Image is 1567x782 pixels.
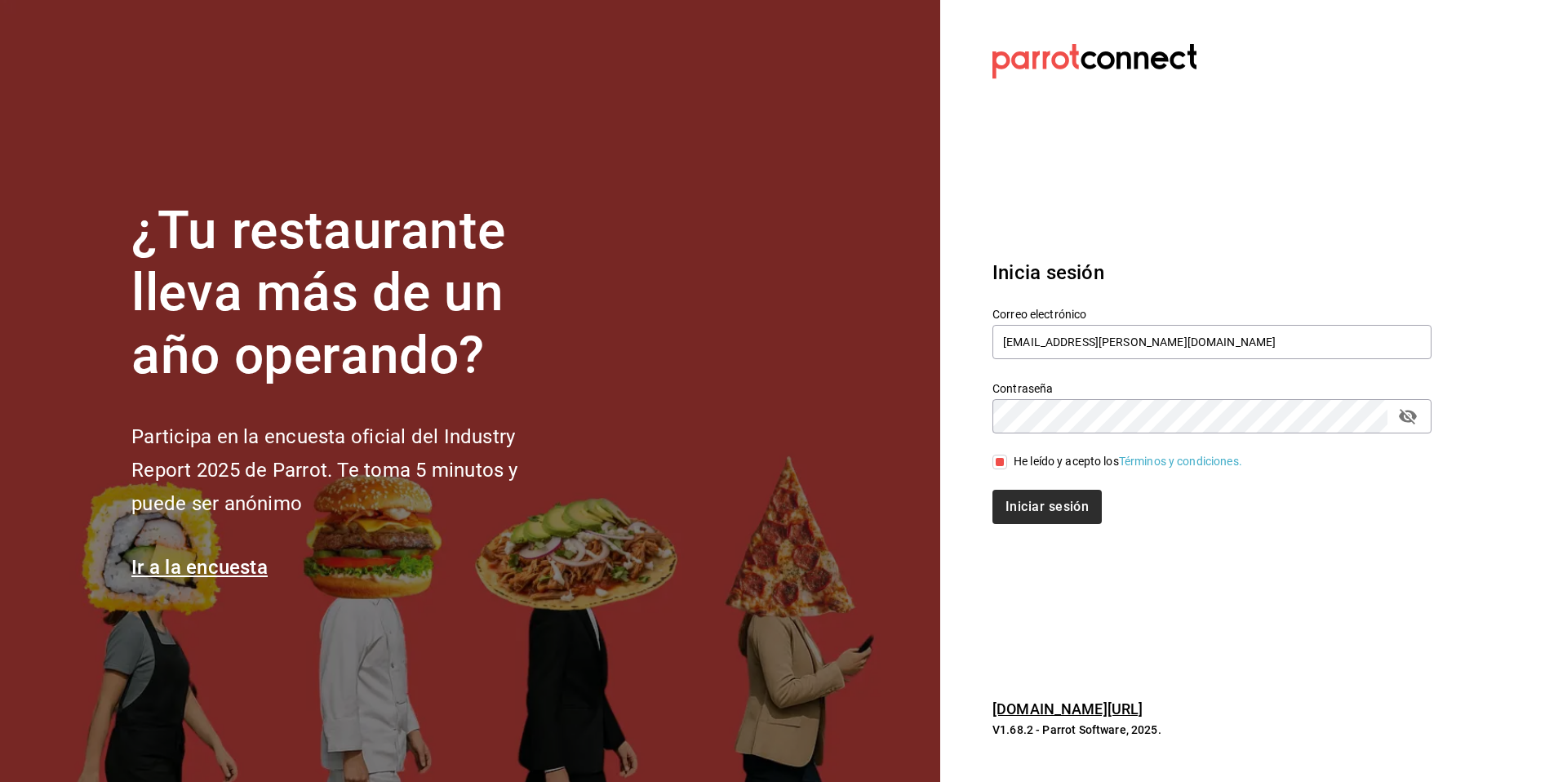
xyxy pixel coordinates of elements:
p: V1.68.2 - Parrot Software, 2025. [992,722,1432,738]
label: Contraseña [992,382,1432,393]
div: He leído y acepto los [1014,453,1242,470]
a: Términos y condiciones. [1119,455,1242,468]
button: Iniciar sesión [992,490,1102,524]
h2: Participa en la encuesta oficial del Industry Report 2025 de Parrot. Te toma 5 minutos y puede se... [131,420,572,520]
h1: ¿Tu restaurante lleva más de un año operando? [131,200,572,388]
label: Correo electrónico [992,308,1432,319]
h3: Inicia sesión [992,258,1432,287]
button: passwordField [1394,402,1422,430]
input: Ingresa tu correo electrónico [992,325,1432,359]
a: [DOMAIN_NAME][URL] [992,700,1143,718]
a: Ir a la encuesta [131,556,268,579]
